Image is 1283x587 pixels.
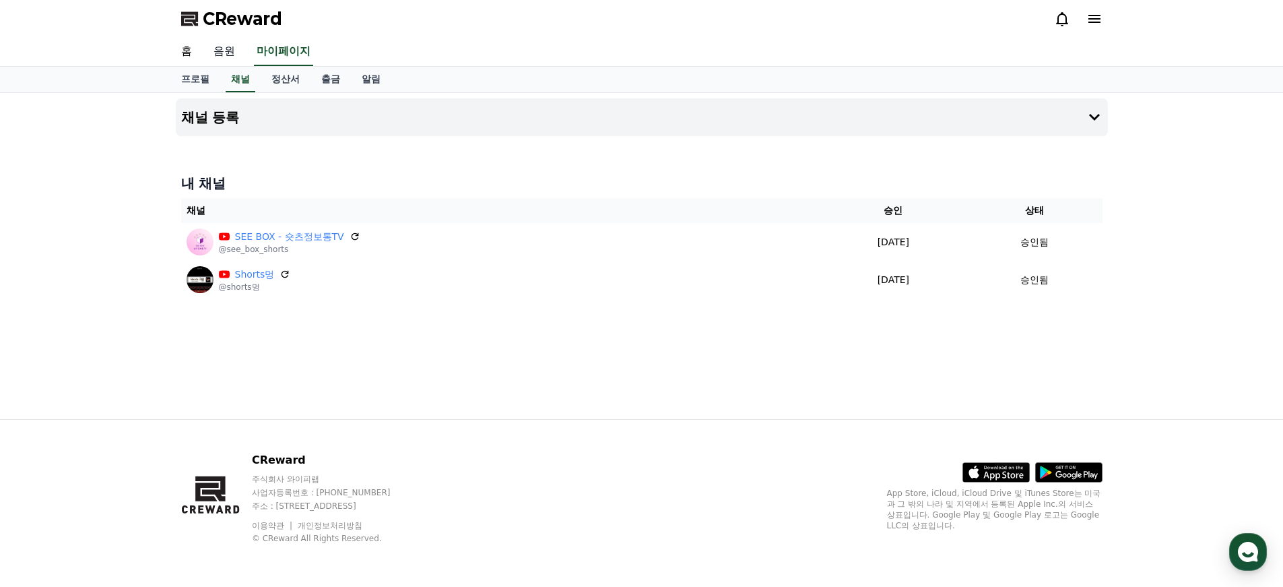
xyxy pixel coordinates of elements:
a: Shorts멍 [235,268,275,282]
p: [DATE] [825,273,962,287]
p: @see_box_shorts [219,244,360,255]
a: 출금 [310,67,351,92]
p: © CReward All Rights Reserved. [252,533,416,544]
a: 알림 [351,67,391,92]
a: 홈 [170,38,203,66]
p: CReward [252,452,416,468]
a: 대화 [89,427,174,461]
p: 승인됨 [1020,273,1049,287]
a: 홈 [4,427,89,461]
span: 설정 [208,447,224,458]
th: 채널 [181,198,820,223]
p: App Store, iCloud, iCloud Drive 및 iTunes Store는 미국과 그 밖의 나라 및 지역에서 등록된 Apple Inc.의 서비스 상표입니다. Goo... [887,488,1103,531]
a: 프로필 [170,67,220,92]
a: SEE BOX - 숏츠정보통TV [235,230,344,244]
span: CReward [203,8,282,30]
p: [DATE] [825,235,962,249]
th: 승인 [820,198,967,223]
span: 홈 [42,447,51,458]
span: 대화 [123,448,139,459]
h4: 내 채널 [181,174,1103,193]
a: 설정 [174,427,259,461]
a: CReward [181,8,282,30]
h4: 채널 등록 [181,110,240,125]
img: Shorts멍 [187,266,213,293]
button: 채널 등록 [176,98,1108,136]
p: 주소 : [STREET_ADDRESS] [252,501,416,512]
p: @shorts멍 [219,282,291,292]
a: 개인정보처리방침 [298,521,362,530]
p: 승인됨 [1020,235,1049,249]
img: SEE BOX - 숏츠정보통TV [187,228,213,255]
a: 이용약관 [252,521,294,530]
a: 음원 [203,38,246,66]
a: 마이페이지 [254,38,313,66]
p: 주식회사 와이피랩 [252,474,416,485]
p: 사업자등록번호 : [PHONE_NUMBER] [252,487,416,498]
th: 상태 [967,198,1103,223]
a: 정산서 [261,67,310,92]
a: 채널 [226,67,255,92]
